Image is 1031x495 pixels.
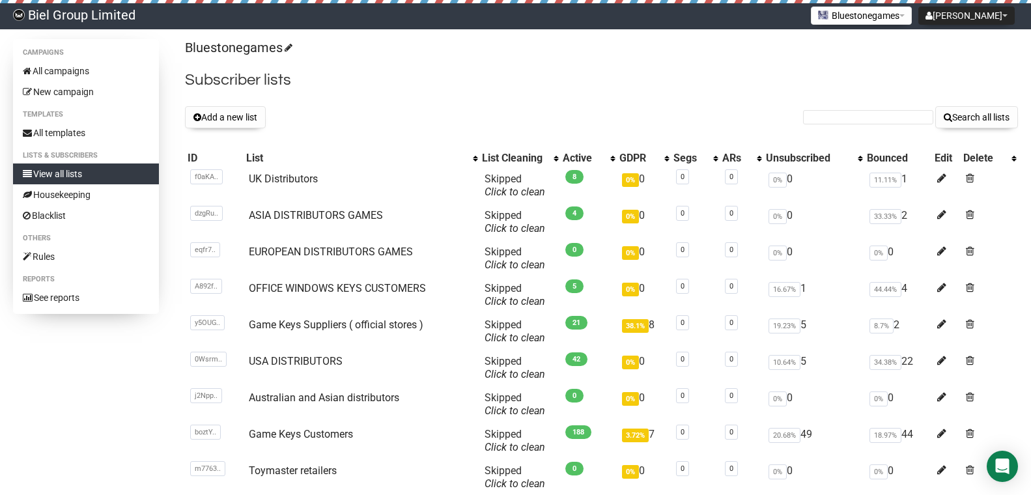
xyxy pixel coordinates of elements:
span: 10.64% [769,355,800,370]
div: Unsubscribed [766,152,851,165]
th: Unsubscribed: No sort applied, activate to apply an ascending sort [763,149,864,167]
td: 0 [763,386,864,423]
a: See reports [13,287,159,308]
td: 0 [864,386,932,423]
span: 188 [565,425,591,439]
span: 8.7% [869,318,894,333]
img: 2.png [818,10,828,20]
th: GDPR: No sort applied, activate to apply an ascending sort [617,149,671,167]
td: 5 [763,350,864,386]
span: 20.68% [769,428,800,443]
a: All campaigns [13,61,159,81]
span: 0% [622,173,639,187]
span: 0% [769,173,787,188]
a: 0 [681,209,685,218]
button: Search all lists [935,106,1018,128]
td: 7 [617,423,671,459]
a: 0 [729,428,733,436]
a: Game Keys Customers [249,428,353,440]
div: ARs [722,152,750,165]
span: Skipped [485,246,545,271]
h2: Subscriber lists [185,68,1018,92]
span: 0% [622,392,639,406]
td: 0 [763,204,864,240]
li: Reports [13,272,159,287]
a: OFFICE WINDOWS KEYS CUSTOMERS [249,282,426,294]
th: Edit: No sort applied, sorting is disabled [932,149,961,167]
a: 0 [681,246,685,254]
a: 0 [681,173,685,181]
a: 0 [681,318,685,327]
th: Delete: No sort applied, activate to apply an ascending sort [961,149,1018,167]
a: View all lists [13,163,159,184]
a: Housekeeping [13,184,159,205]
span: Skipped [485,428,545,453]
div: List Cleaning [482,152,547,165]
td: 0 [617,240,671,277]
a: 0 [729,282,733,290]
td: 49 [763,423,864,459]
button: Bluestonegames [811,7,912,25]
a: 0 [681,355,685,363]
a: Click to clean [485,477,545,490]
li: Lists & subscribers [13,148,159,163]
td: 0 [617,204,671,240]
span: 0% [622,210,639,223]
span: 19.23% [769,318,800,333]
div: Active [563,152,604,165]
a: Toymaster retailers [249,464,337,477]
button: Add a new list [185,106,266,128]
td: 0 [617,386,671,423]
a: Click to clean [485,332,545,344]
div: Segs [673,152,707,165]
td: 44 [864,423,932,459]
a: Bluestonegames [185,40,290,55]
button: [PERSON_NAME] [918,7,1015,25]
span: A892f.. [190,279,222,294]
td: 2 [864,313,932,350]
a: USA DISTRIBUTORS [249,355,343,367]
td: 0 [617,277,671,313]
a: Click to clean [485,259,545,271]
td: 1 [864,167,932,204]
span: 4 [565,206,584,220]
a: UK Distributors [249,173,318,185]
span: 0% [622,465,639,479]
li: Others [13,231,159,246]
span: Skipped [485,318,545,344]
a: 0 [681,391,685,400]
span: 42 [565,352,587,366]
span: 3.72% [622,429,649,442]
span: 16.67% [769,282,800,297]
a: New campaign [13,81,159,102]
td: 2 [864,204,932,240]
td: 0 [763,167,864,204]
th: List: No sort applied, activate to apply an ascending sort [244,149,479,167]
span: 44.44% [869,282,901,297]
a: 0 [729,318,733,327]
span: 11.11% [869,173,901,188]
td: 4 [864,277,932,313]
span: f0aKA.. [190,169,223,184]
div: Edit [935,152,958,165]
div: GDPR [619,152,658,165]
th: ID: No sort applied, sorting is disabled [185,149,244,167]
span: 0% [622,246,639,260]
span: boztY.. [190,425,221,440]
span: Skipped [485,209,545,234]
a: EUROPEAN DISTRIBUTORS GAMES [249,246,413,258]
th: Active: No sort applied, activate to apply an ascending sort [560,149,617,167]
span: 0 [565,462,584,475]
a: 0 [729,355,733,363]
span: 0% [769,391,787,406]
a: 0 [681,464,685,473]
span: 21 [565,316,587,330]
a: Australian and Asian distributors [249,391,399,404]
a: 0 [729,464,733,473]
span: 8 [565,170,584,184]
th: List Cleaning: No sort applied, activate to apply an ascending sort [479,149,560,167]
a: Click to clean [485,186,545,198]
span: Skipped [485,173,545,198]
div: Open Intercom Messenger [987,451,1018,482]
a: Click to clean [485,295,545,307]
